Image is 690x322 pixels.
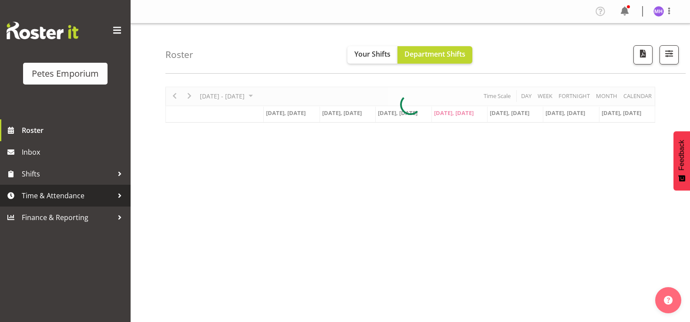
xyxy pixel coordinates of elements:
[404,49,465,59] span: Department Shifts
[32,67,99,80] div: Petes Emporium
[653,6,664,17] img: mackenzie-halford4471.jpg
[7,22,78,39] img: Rosterit website logo
[22,211,113,224] span: Finance & Reporting
[354,49,390,59] span: Your Shifts
[397,46,472,64] button: Department Shifts
[633,45,653,64] button: Download a PDF of the roster according to the set date range.
[165,50,193,60] h4: Roster
[22,124,126,137] span: Roster
[664,296,673,305] img: help-xxl-2.png
[22,189,113,202] span: Time & Attendance
[660,45,679,64] button: Filter Shifts
[678,140,686,170] span: Feedback
[22,167,113,180] span: Shifts
[347,46,397,64] button: Your Shifts
[673,131,690,190] button: Feedback - Show survey
[22,146,126,159] span: Inbox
